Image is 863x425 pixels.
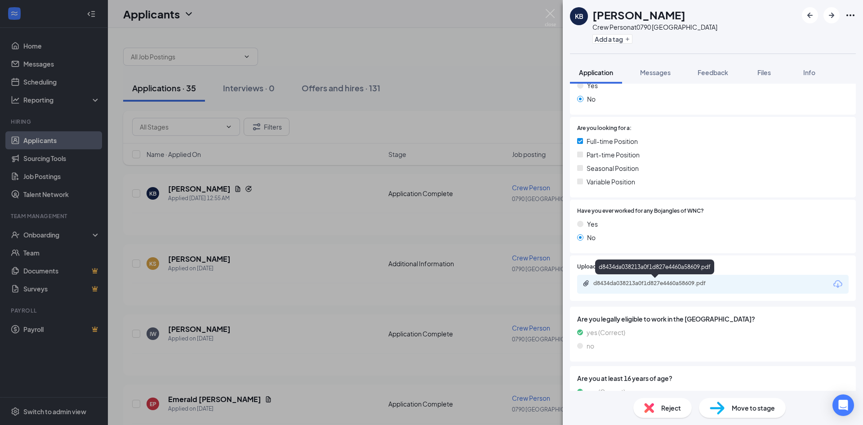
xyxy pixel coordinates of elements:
svg: ArrowLeftNew [805,10,815,21]
span: Seasonal Position [587,163,639,173]
span: Yes [587,81,598,90]
button: ArrowRight [823,7,840,23]
svg: ArrowRight [826,10,837,21]
span: Have you ever worked for any Bojangles of WNC? [577,207,704,215]
svg: Download [832,279,843,290]
span: Part-time Position [587,150,640,160]
span: No [587,233,596,242]
div: d8434da038213a0f1d827e4460a58609.pdf [595,259,714,274]
svg: Ellipses [845,10,856,21]
h1: [PERSON_NAME] [592,7,685,22]
span: Files [757,68,771,76]
span: No [587,94,596,104]
button: PlusAdd a tag [592,34,632,44]
div: KB [575,12,583,21]
span: Variable Position [587,177,635,187]
span: Yes [587,219,598,229]
span: yes (Correct) [587,387,625,397]
span: Messages [640,68,671,76]
span: Application [579,68,613,76]
a: Paperclipd8434da038213a0f1d827e4460a58609.pdf [583,280,728,288]
svg: Plus [625,36,630,42]
span: Feedback [698,68,728,76]
svg: Paperclip [583,280,590,287]
span: yes (Correct) [587,327,625,337]
span: Reject [661,403,681,413]
span: no [587,341,594,351]
span: Move to stage [732,403,775,413]
span: Full-time Position [587,136,638,146]
button: ArrowLeftNew [802,7,818,23]
span: Upload Resume [577,263,618,271]
span: Are you looking for a: [577,124,632,133]
span: Are you at least 16 years of age? [577,373,849,383]
div: Crew Person at 0790 [GEOGRAPHIC_DATA] [592,22,717,31]
span: Info [803,68,815,76]
div: d8434da038213a0f1d827e4460a58609.pdf [593,280,719,287]
span: Are you legally eligible to work in the [GEOGRAPHIC_DATA]? [577,314,849,324]
div: Open Intercom Messenger [832,394,854,416]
